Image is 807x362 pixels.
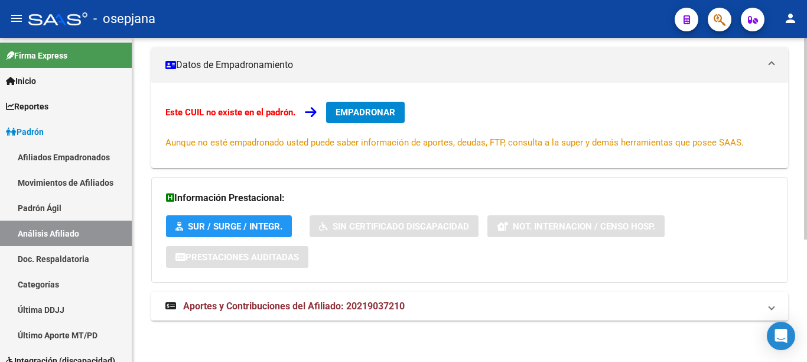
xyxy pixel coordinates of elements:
[183,300,405,312] span: Aportes y Contribuciones del Afiliado: 20219037210
[6,125,44,138] span: Padrón
[9,11,24,25] mat-icon: menu
[151,292,788,321] mat-expansion-panel-header: Aportes y Contribuciones del Afiliado: 20219037210
[6,75,36,88] span: Inicio
[165,59,760,72] mat-panel-title: Datos de Empadronamiento
[151,83,788,168] div: Datos de Empadronamiento
[166,246,308,268] button: Prestaciones Auditadas
[310,215,479,237] button: Sin Certificado Discapacidad
[333,221,469,232] span: Sin Certificado Discapacidad
[93,6,155,32] span: - osepjana
[326,102,405,123] button: EMPADRONAR
[188,221,282,232] span: SUR / SURGE / INTEGR.
[513,221,655,232] span: Not. Internacion / Censo Hosp.
[6,100,48,113] span: Reportes
[767,322,795,350] div: Open Intercom Messenger
[783,11,798,25] mat-icon: person
[166,215,292,237] button: SUR / SURGE / INTEGR.
[186,252,299,263] span: Prestaciones Auditadas
[165,107,295,118] strong: Este CUIL no existe en el padrón.
[487,215,665,237] button: Not. Internacion / Censo Hosp.
[165,137,744,148] span: Aunque no esté empadronado usted puede saber información de aportes, deudas, FTP, consulta a la s...
[6,49,67,62] span: Firma Express
[151,47,788,83] mat-expansion-panel-header: Datos de Empadronamiento
[166,190,773,206] h3: Información Prestacional:
[336,107,395,118] span: EMPADRONAR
